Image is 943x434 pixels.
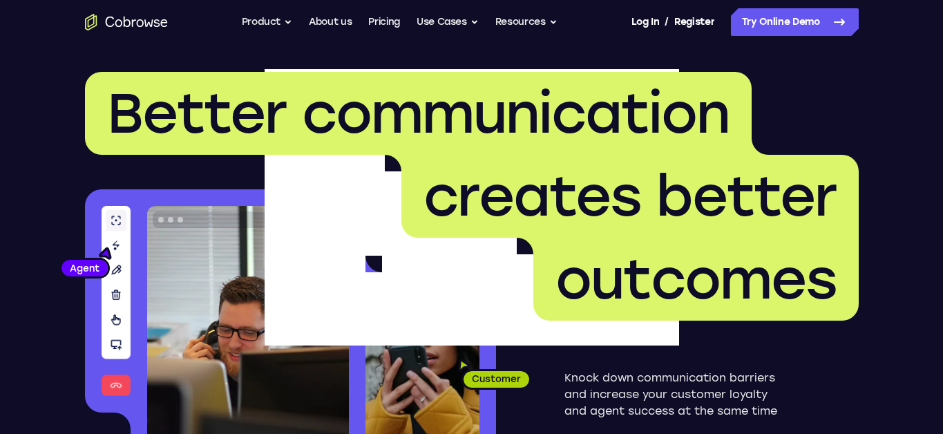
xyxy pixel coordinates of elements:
[555,246,837,312] span: outcomes
[564,370,790,419] p: Knock down communication barriers and increase your customer loyalty and agent success at the sam...
[85,14,168,30] a: Go to the home page
[107,80,730,147] span: Better communication
[631,8,659,36] a: Log In
[309,8,352,36] a: About us
[368,8,400,36] a: Pricing
[423,163,837,229] span: creates better
[674,8,714,36] a: Register
[417,8,479,36] button: Use Cases
[242,8,293,36] button: Product
[265,69,679,346] img: blank image
[665,14,669,30] span: /
[731,8,859,36] a: Try Online Demo
[495,8,558,36] button: Resources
